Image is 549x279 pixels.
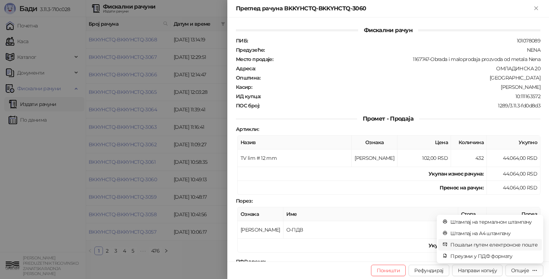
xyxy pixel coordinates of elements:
[236,75,260,81] strong: Општина :
[256,65,541,72] div: ОМЛАДИНСКА 20
[357,115,419,122] span: Промет - Продаја
[266,258,541,265] div: [DATE] 10:49:13
[532,4,540,13] button: Close
[238,221,283,239] td: [PERSON_NAME]
[236,37,248,44] strong: ПИБ :
[505,265,543,276] button: Опције
[261,75,541,81] div: [GEOGRAPHIC_DATA]
[236,102,259,109] strong: ПОС број :
[511,267,529,274] div: Опције
[238,207,283,221] th: Ознака
[450,229,538,237] span: Штампај на А4 штампачу
[371,265,406,276] button: Поништи
[487,167,540,181] td: 44.064,00 RSD
[458,207,487,221] th: Стопа
[260,102,541,109] div: 1289/3.11.3-fd0d8d3
[452,265,503,276] button: Направи копију
[429,242,484,249] strong: Укупан износ пореза:
[236,56,273,62] strong: Место продаје :
[450,252,538,260] span: Преузми у ПДФ формату
[283,221,458,239] td: О-ПДВ
[440,184,484,191] strong: Пренос на рачун :
[450,218,538,226] span: Штампај на термалном штампачу
[487,181,540,195] td: 44.064,00 RSD
[358,27,418,34] span: Фискални рачун
[458,267,497,274] span: Направи копију
[451,149,487,167] td: 432
[397,149,451,167] td: 102,00 RSD
[261,93,541,100] div: 10:111163572
[451,136,487,149] th: Количина
[236,258,266,265] strong: ПФР време :
[352,136,397,149] th: Ознака
[429,171,484,177] strong: Укупан износ рачуна :
[397,136,451,149] th: Цена
[266,47,541,53] div: NENA
[487,149,540,167] td: 44.064,00 RSD
[238,136,352,149] th: Назив
[248,37,541,44] div: 101078089
[274,56,541,62] div: 1167747-Obrada i maloprodaja prozvoda od metala Nena
[450,241,538,249] span: Пошаљи путем електронске поште
[236,93,261,100] strong: ИД купца :
[253,84,541,90] div: [PERSON_NAME]
[236,4,532,13] div: Преглед рачуна BKKYHCTQ-BKKYHCTQ-3060
[236,126,259,132] strong: Артикли :
[236,84,252,90] strong: Касир :
[236,47,265,53] strong: Предузеће :
[283,207,458,221] th: Име
[409,265,449,276] button: Рефундирај
[352,149,397,167] td: [PERSON_NAME]
[236,198,252,204] strong: Порез :
[487,207,540,221] th: Порез
[487,136,540,149] th: Укупно
[238,149,352,167] td: TV lim # 12 mm
[236,65,256,72] strong: Адреса :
